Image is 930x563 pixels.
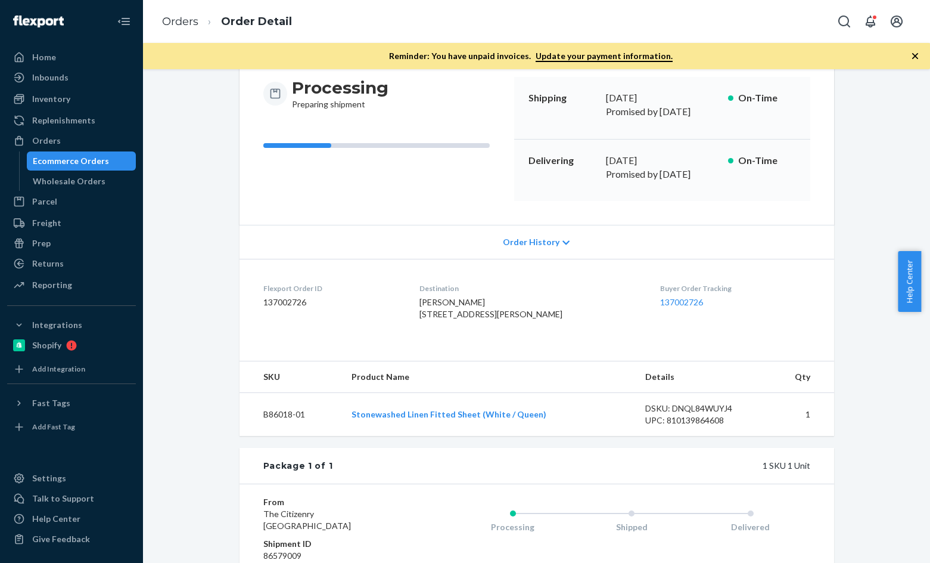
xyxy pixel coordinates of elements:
[153,4,301,39] ol: breadcrumbs
[389,50,673,62] p: Reminder: You have unpaid invoices.
[7,214,136,233] a: Freight
[7,234,136,253] a: Prep
[32,339,61,351] div: Shopify
[419,297,562,319] span: [PERSON_NAME] [STREET_ADDRESS][PERSON_NAME]
[606,168,719,181] p: Promised by [DATE]
[32,422,75,432] div: Add Fast Tag
[859,10,882,33] button: Open notifications
[7,469,136,488] a: Settings
[738,91,796,105] p: On-Time
[660,283,810,293] dt: Buyer Order Tracking
[292,77,388,110] div: Preparing shipment
[660,297,703,307] a: 137002726
[7,394,136,413] button: Fast Tags
[32,93,70,105] div: Inventory
[7,89,136,109] a: Inventory
[606,91,719,105] div: [DATE]
[636,361,767,393] th: Details
[7,509,136,528] a: Help Center
[352,409,546,419] a: Stonewashed Linen Fitted Sheet (White / Queen)
[33,155,109,167] div: Ecommerce Orders
[32,237,51,249] div: Prep
[263,283,401,293] dt: Flexport Order ID
[292,77,388,98] h3: Processing
[27,151,136,171] a: Ecommerce Orders
[263,538,406,550] dt: Shipment ID
[32,472,66,484] div: Settings
[32,217,61,229] div: Freight
[32,279,72,291] div: Reporting
[691,521,810,533] div: Delivered
[32,115,95,126] div: Replenishments
[32,364,85,374] div: Add Integration
[536,51,673,62] a: Update your payment information.
[32,258,64,270] div: Returns
[32,319,82,331] div: Integrations
[503,236,559,248] span: Order History
[32,513,80,525] div: Help Center
[7,336,136,355] a: Shopify
[32,397,70,409] div: Fast Tags
[7,315,136,335] button: Integrations
[885,10,909,33] button: Open account menu
[240,361,343,393] th: SKU
[7,489,136,508] a: Talk to Support
[263,460,333,472] div: Package 1 of 1
[162,15,198,28] a: Orders
[7,68,136,87] a: Inbounds
[13,16,64,27] img: Flexport logo
[32,135,61,147] div: Orders
[528,91,596,105] p: Shipping
[528,154,596,168] p: Delivering
[606,154,719,168] div: [DATE]
[32,533,90,545] div: Give Feedback
[32,196,57,208] div: Parcel
[606,105,719,119] p: Promised by [DATE]
[263,296,401,308] dd: 137002726
[7,48,136,67] a: Home
[33,175,105,187] div: Wholesale Orders
[898,251,921,312] button: Help Center
[645,403,757,414] div: DSKU: DNQL84WUYJ4
[7,276,136,295] a: Reporting
[7,192,136,211] a: Parcel
[263,550,406,562] dd: 86579009
[767,392,834,436] td: 1
[112,10,136,33] button: Close Navigation
[27,172,136,191] a: Wholesale Orders
[767,361,834,393] th: Qty
[263,509,351,531] span: The Citizenry [GEOGRAPHIC_DATA]
[332,460,810,472] div: 1 SKU 1 Unit
[221,15,292,28] a: Order Detail
[32,493,94,505] div: Talk to Support
[342,361,636,393] th: Product Name
[7,254,136,273] a: Returns
[263,496,406,508] dt: From
[738,154,796,168] p: On-Time
[419,283,641,293] dt: Destination
[7,530,136,549] button: Give Feedback
[32,72,69,83] div: Inbounds
[453,521,573,533] div: Processing
[832,10,856,33] button: Open Search Box
[7,131,136,150] a: Orders
[7,360,136,379] a: Add Integration
[32,51,56,63] div: Home
[572,521,691,533] div: Shipped
[645,414,757,426] div: UPC: 810139864608
[7,417,136,437] a: Add Fast Tag
[7,111,136,130] a: Replenishments
[240,392,343,436] td: B86018-01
